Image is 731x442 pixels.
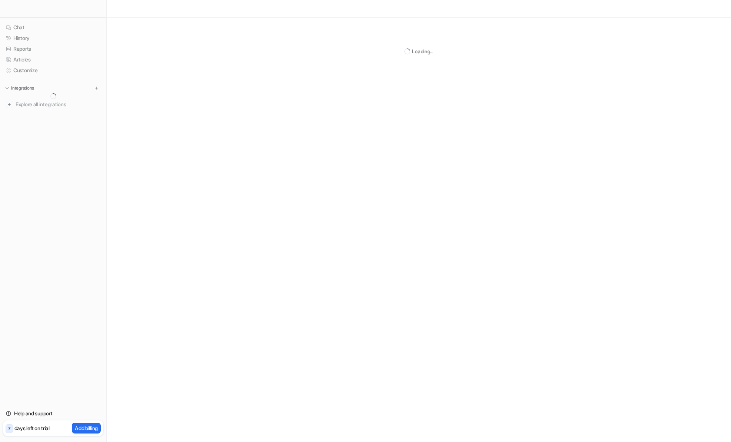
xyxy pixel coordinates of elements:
[3,54,103,65] a: Articles
[11,85,34,91] p: Integrations
[3,84,36,92] button: Integrations
[3,99,103,110] a: Explore all integrations
[16,98,100,110] span: Explore all integrations
[8,425,10,432] p: 7
[3,22,103,33] a: Chat
[3,33,103,43] a: History
[3,65,103,76] a: Customize
[4,86,10,91] img: expand menu
[75,424,98,432] p: Add billing
[6,101,13,108] img: explore all integrations
[412,47,433,55] div: Loading...
[14,424,50,432] p: days left on trial
[94,86,99,91] img: menu_add.svg
[72,423,101,433] button: Add billing
[3,44,103,54] a: Reports
[3,408,103,419] a: Help and support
